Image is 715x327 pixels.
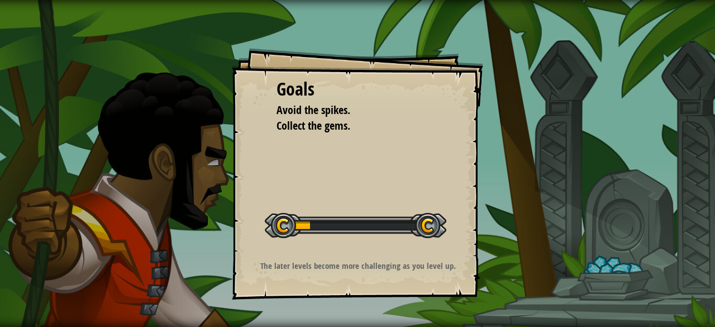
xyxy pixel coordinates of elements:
[277,102,350,117] span: Avoid the spikes.
[246,260,470,272] p: The later levels become more challenging as you level up.
[263,102,436,119] li: Avoid the spikes.
[263,118,436,134] li: Collect the gems.
[277,77,438,102] div: Goals
[277,118,350,133] span: Collect the gems.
